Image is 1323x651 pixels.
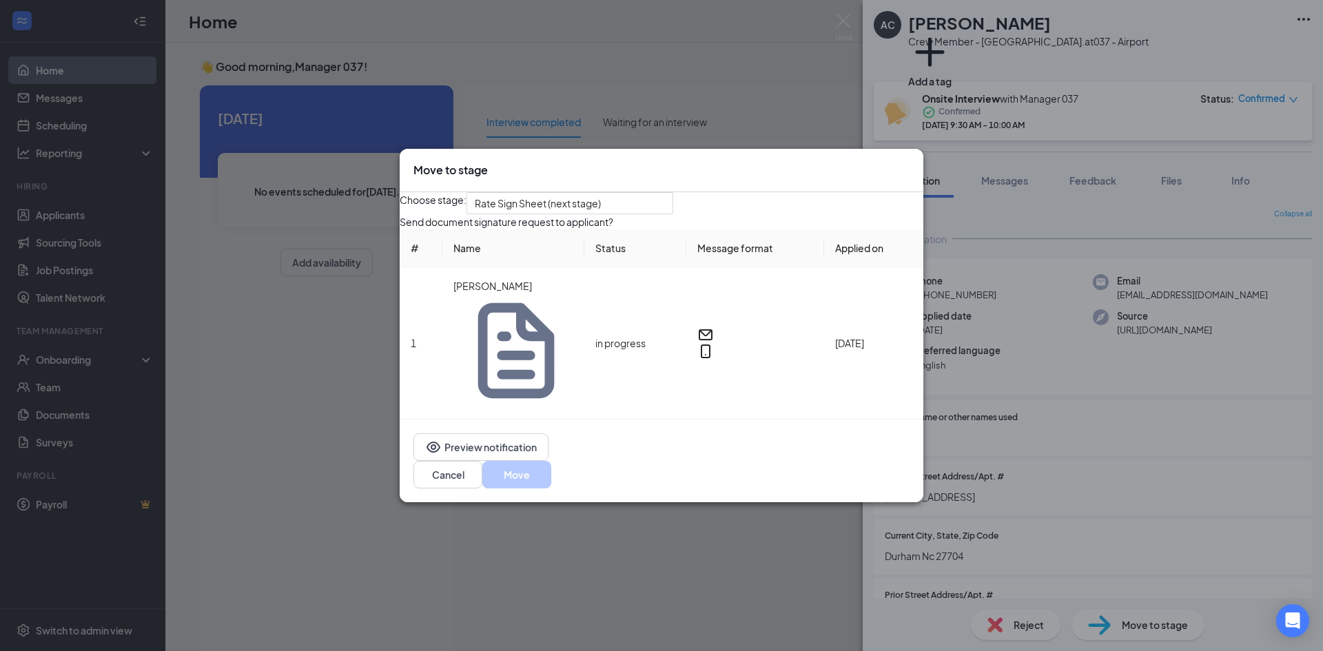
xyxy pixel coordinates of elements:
th: Applied on [824,229,923,267]
span: Rate Sign Sheet (next stage) [475,193,601,214]
div: Loading offer data. [400,214,923,420]
th: Name [442,229,584,267]
span: 1 [411,337,416,349]
button: Move [482,461,551,488]
th: Status [584,229,686,267]
p: Send document signature request to applicant? [400,214,923,229]
h3: Move to stage [413,163,488,178]
button: EyePreview notification [413,433,548,461]
svg: MobileSms [697,343,714,360]
p: [PERSON_NAME] [453,278,573,293]
td: in progress [584,267,686,420]
button: Cancel [413,461,482,488]
svg: Document [459,293,573,408]
div: Open Intercom Messenger [1276,604,1309,637]
th: Message format [686,229,824,267]
span: Choose stage: [400,192,466,214]
svg: Email [697,327,714,343]
td: [DATE] [824,267,923,420]
th: # [400,229,442,267]
svg: Eye [425,439,442,455]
